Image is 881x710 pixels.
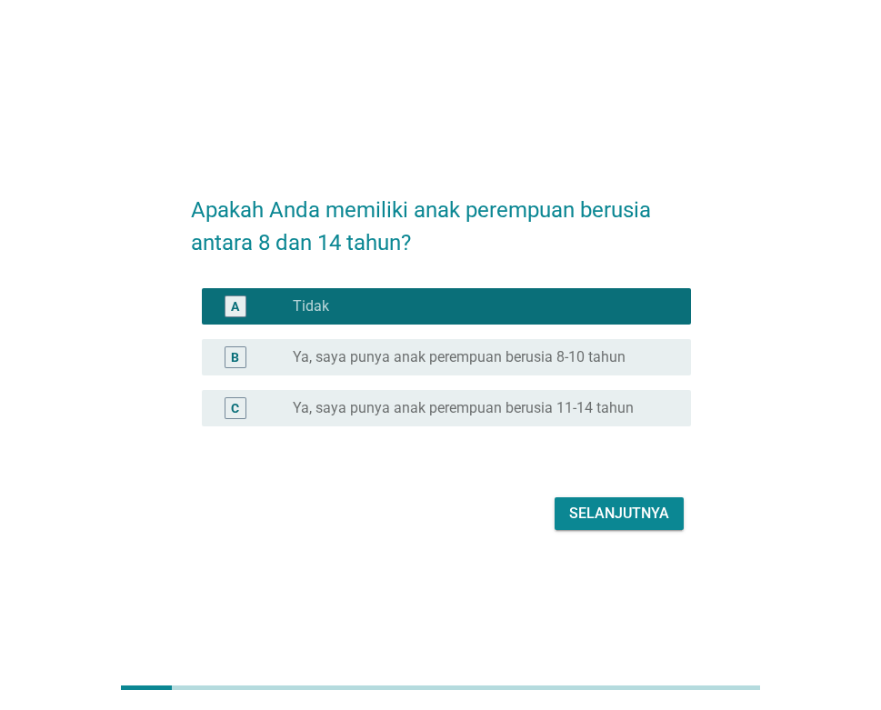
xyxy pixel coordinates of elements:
div: B [231,347,239,366]
div: Selanjutnya [569,503,669,525]
h2: Apakah Anda memiliki anak perempuan berusia antara 8 dan 14 tahun? [191,175,691,259]
button: Selanjutnya [555,497,684,530]
div: C [231,398,239,417]
label: Tidak [293,297,329,315]
label: Ya, saya punya anak perempuan berusia 11-14 tahun [293,399,634,417]
div: A [231,296,239,315]
label: Ya, saya punya anak perempuan berusia 8-10 tahun [293,348,626,366]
